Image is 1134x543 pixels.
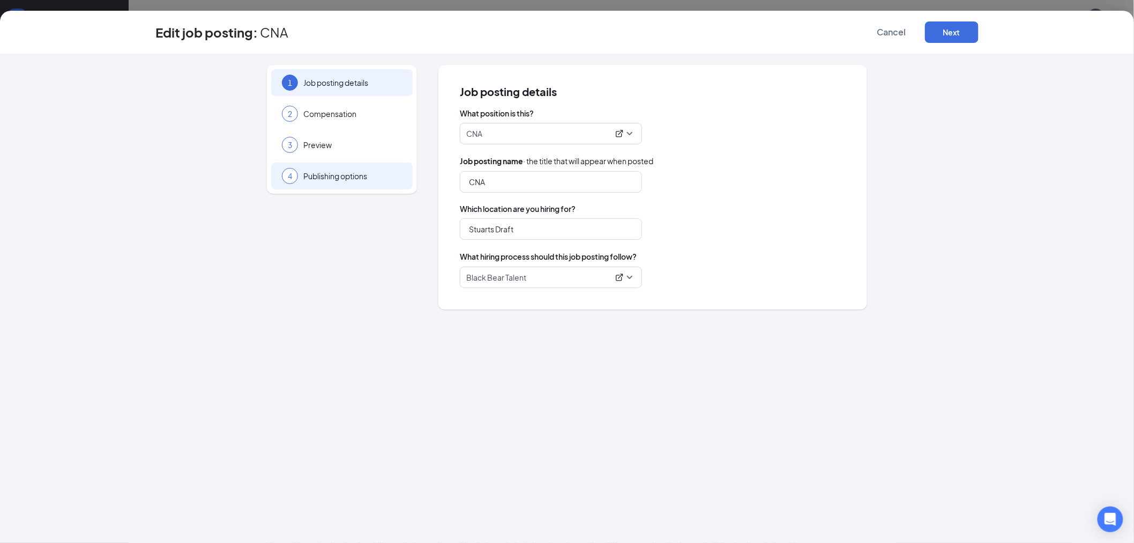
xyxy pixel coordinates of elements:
[288,77,292,88] span: 1
[466,272,626,283] div: Black Bear Talent
[925,21,979,43] button: Next
[288,171,292,181] span: 4
[466,128,626,139] div: CNA
[865,21,919,43] button: Cancel
[460,155,653,167] span: · the title that will appear when posted
[877,27,906,38] span: Cancel
[303,171,402,181] span: Publishing options
[460,251,637,262] span: What hiring process should this job posting follow?
[460,156,523,166] b: Job posting name
[303,108,402,119] span: Compensation
[155,23,258,41] h3: Edit job posting:
[288,140,292,150] span: 3
[460,203,846,214] span: Which location are you hiring for?
[615,129,624,138] svg: ExternalLink
[1098,507,1123,532] div: Open Intercom Messenger
[303,77,402,88] span: Job posting details
[260,27,288,38] span: CNA
[460,86,846,97] span: Job posting details
[460,108,846,119] span: What position is this?
[288,108,292,119] span: 2
[466,128,482,139] p: CNA
[303,140,402,150] span: Preview
[615,273,624,282] svg: ExternalLink
[466,272,526,283] p: Black Bear Talent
